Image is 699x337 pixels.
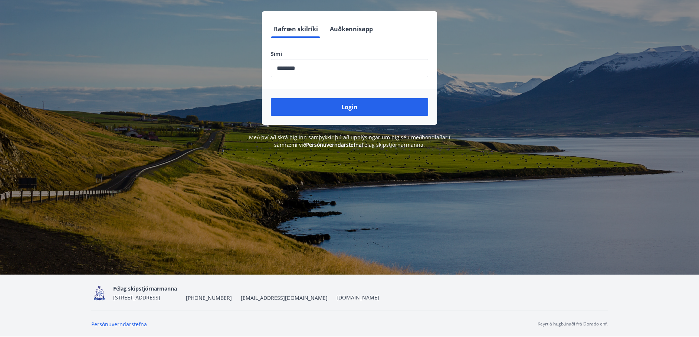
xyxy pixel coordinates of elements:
[91,285,107,301] img: 4fX9JWmG4twATeQ1ej6n556Sc8UHidsvxQtc86h8.png
[249,134,450,148] span: Með því að skrá þig inn samþykkir þú að upplýsingar um þig séu meðhöndlaðar í samræmi við Félag s...
[241,294,328,302] span: [EMAIL_ADDRESS][DOMAIN_NAME]
[337,294,379,301] a: [DOMAIN_NAME]
[271,20,321,38] button: Rafræn skilríki
[186,294,232,302] span: [PHONE_NUMBER]
[538,321,608,327] p: Keyrt á hugbúnaði frá Dorado ehf.
[306,141,362,148] a: Persónuverndarstefna
[327,20,376,38] button: Auðkennisapp
[91,321,147,328] a: Persónuverndarstefna
[113,294,160,301] span: [STREET_ADDRESS]
[271,98,428,116] button: Login
[271,50,428,58] label: Sími
[113,285,177,292] span: Félag skipstjórnarmanna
